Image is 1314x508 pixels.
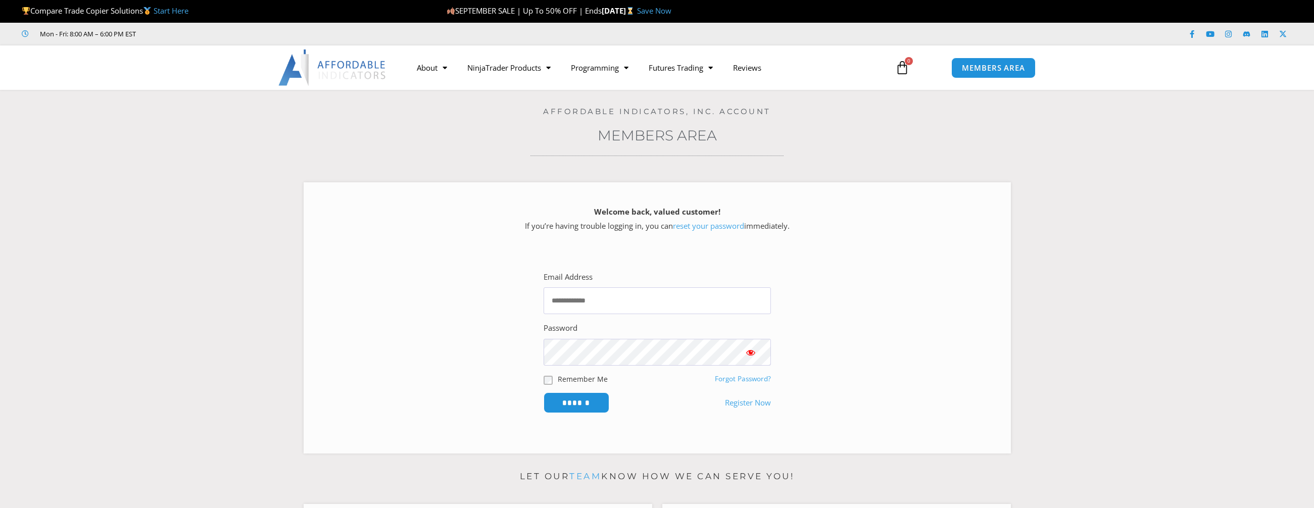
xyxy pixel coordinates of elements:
[154,6,188,16] a: Start Here
[407,56,884,79] nav: Menu
[544,270,593,284] label: Email Address
[543,107,771,116] a: Affordable Indicators, Inc. Account
[626,7,634,15] img: ⌛
[407,56,457,79] a: About
[594,207,720,217] strong: Welcome back, valued customer!
[639,56,723,79] a: Futures Trading
[723,56,771,79] a: Reviews
[447,6,602,16] span: SEPTEMBER SALE | Up To 50% OFF | Ends
[544,321,577,335] label: Password
[561,56,639,79] a: Programming
[558,374,608,384] label: Remember Me
[905,57,913,65] span: 0
[880,53,924,82] a: 0
[150,29,302,39] iframe: Customer reviews powered by Trustpilot
[278,49,387,86] img: LogoAI | Affordable Indicators – NinjaTrader
[673,221,744,231] a: reset your password
[731,339,771,366] button: Show password
[22,6,188,16] span: Compare Trade Copier Solutions
[143,7,151,15] img: 🥇
[457,56,561,79] a: NinjaTrader Products
[321,205,993,233] p: If you’re having trouble logging in, you can immediately.
[725,396,771,410] a: Register Now
[962,64,1025,72] span: MEMBERS AREA
[598,127,717,144] a: Members Area
[37,28,136,40] span: Mon - Fri: 8:00 AM – 6:00 PM EST
[637,6,671,16] a: Save Now
[447,7,455,15] img: 🍂
[602,6,637,16] strong: [DATE]
[22,7,30,15] img: 🏆
[715,374,771,383] a: Forgot Password?
[569,471,601,481] a: team
[304,469,1011,485] p: Let our know how we can serve you!
[951,58,1036,78] a: MEMBERS AREA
